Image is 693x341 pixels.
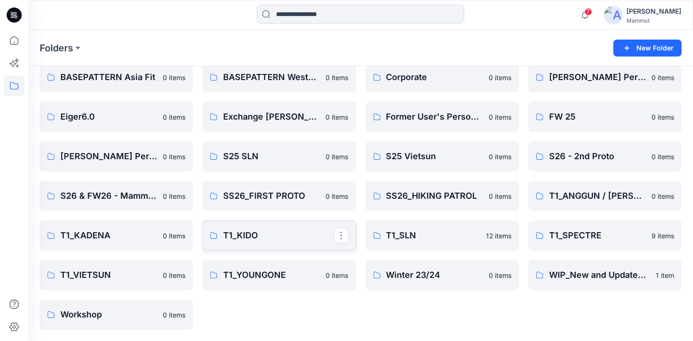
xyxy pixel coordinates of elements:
[60,268,157,282] p: T1_VIETSUN
[528,102,682,132] a: FW 250 items
[163,231,185,241] p: 0 items
[40,102,193,132] a: Eiger6.00 items
[163,191,185,201] p: 0 items
[386,189,483,203] p: SS26_HIKING PATROL
[223,71,320,84] p: BASEPATTERN Western Fit
[60,110,157,123] p: Eiger6.0
[366,62,519,92] a: Corporate0 items
[651,231,674,241] p: 9 items
[366,220,519,251] a: T1_SLN12 items
[651,73,674,82] p: 0 items
[40,181,193,211] a: S26 & FW26 - Mammut Base0 items
[489,191,511,201] p: 0 items
[549,229,646,242] p: T1_SPECTRE
[528,141,682,171] a: S26 - 2nd Proto0 items
[163,270,185,280] p: 0 items
[366,102,519,132] a: Former User's Personal Zone0 items
[202,260,356,290] a: T1_YOUNGONE0 items
[489,152,511,162] p: 0 items
[613,40,682,57] button: New Folder
[528,181,682,211] a: T1_ANGGUN / [PERSON_NAME]0 items
[163,112,185,122] p: 0 items
[223,150,320,163] p: S25 SLN
[40,141,193,171] a: [PERSON_NAME] Personal Zone0 items
[656,270,674,280] p: 1 item
[549,150,646,163] p: S26 - 2nd Proto
[223,229,333,242] p: T1_KIDO
[326,73,349,82] p: 0 items
[386,268,483,282] p: Winter 23/24
[202,62,356,92] a: BASEPATTERN Western Fit0 items
[549,268,650,282] p: WIP_New and Updated Base Pattern
[366,260,519,290] a: Winter 23/240 items
[40,220,193,251] a: T1_KADENA0 items
[626,6,681,17] div: [PERSON_NAME]
[549,189,646,203] p: T1_ANGGUN / [PERSON_NAME]
[40,41,73,55] a: Folders
[528,260,682,290] a: WIP_New and Updated Base Pattern1 item
[40,62,193,92] a: BASEPATTERN Asia Fit0 items
[528,220,682,251] a: T1_SPECTRE9 items
[202,220,356,251] a: T1_KIDO
[366,181,519,211] a: SS26_HIKING PATROL0 items
[549,110,646,123] p: FW 25
[326,270,349,280] p: 0 items
[326,112,349,122] p: 0 items
[60,150,157,163] p: [PERSON_NAME] Personal Zone
[549,71,646,84] p: [PERSON_NAME] Personal Zone
[223,110,320,123] p: Exchange [PERSON_NAME] & [PERSON_NAME]
[60,229,157,242] p: T1_KADENA
[202,102,356,132] a: Exchange [PERSON_NAME] & [PERSON_NAME]0 items
[223,189,320,203] p: SS26_FIRST PROTO
[386,110,483,123] p: Former User's Personal Zone
[326,191,349,201] p: 0 items
[528,62,682,92] a: [PERSON_NAME] Personal Zone0 items
[202,141,356,171] a: S25 SLN0 items
[486,231,511,241] p: 12 items
[604,6,623,24] img: avatar
[202,181,356,211] a: SS26_FIRST PROTO0 items
[163,73,185,82] p: 0 items
[386,229,480,242] p: T1_SLN
[489,112,511,122] p: 0 items
[40,300,193,330] a: Workshop0 items
[60,308,157,321] p: Workshop
[386,150,483,163] p: S25 Vietsun
[489,73,511,82] p: 0 items
[489,270,511,280] p: 0 items
[626,17,681,24] div: Mammut
[40,260,193,290] a: T1_VIETSUN0 items
[60,189,157,203] p: S26 & FW26 - Mammut Base
[223,268,320,282] p: T1_YOUNGONE
[584,8,592,16] span: 7
[651,191,674,201] p: 0 items
[651,112,674,122] p: 0 items
[326,152,349,162] p: 0 items
[366,141,519,171] a: S25 Vietsun0 items
[60,71,157,84] p: BASEPATTERN Asia Fit
[651,152,674,162] p: 0 items
[386,71,483,84] p: Corporate
[163,310,185,320] p: 0 items
[163,152,185,162] p: 0 items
